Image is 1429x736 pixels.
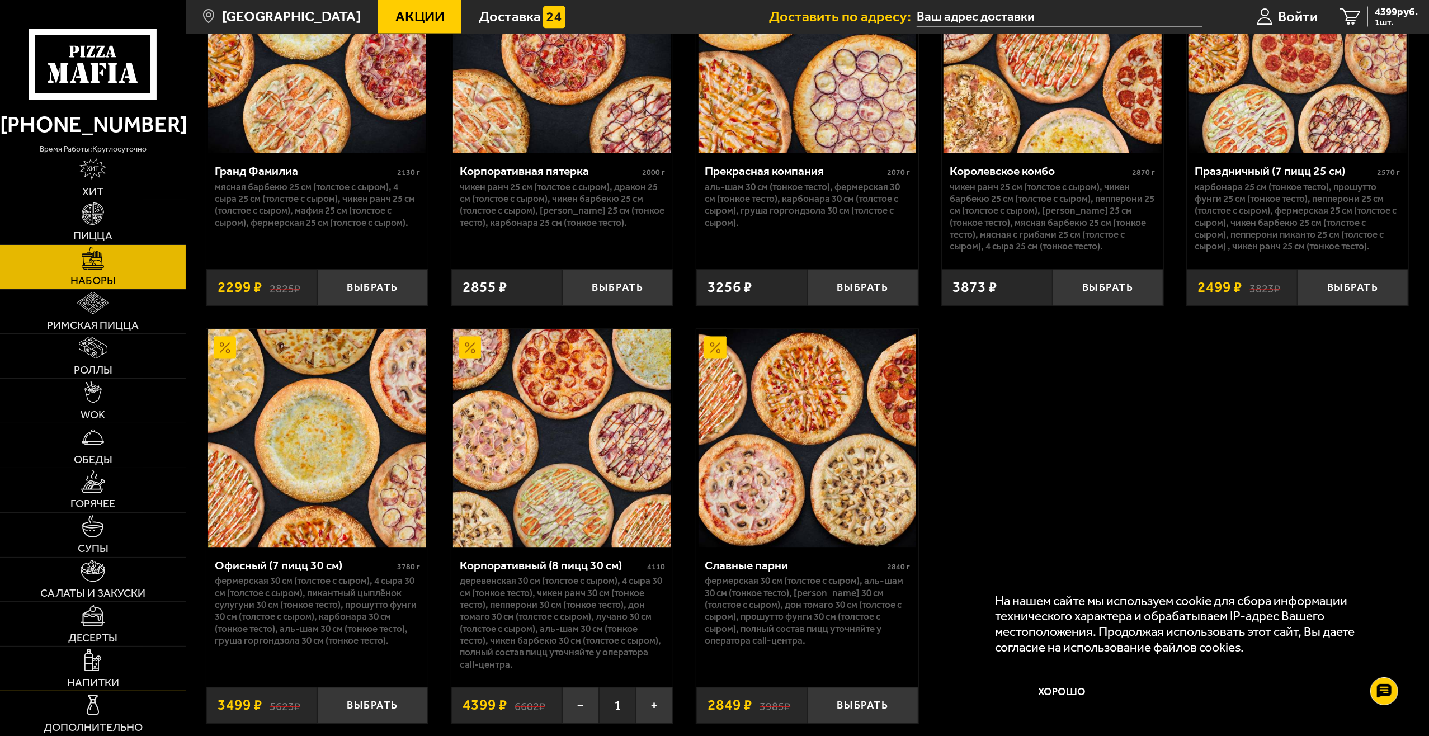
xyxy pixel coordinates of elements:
[270,698,300,713] s: 5623 ₽
[1375,18,1418,27] span: 1 шт.
[699,329,917,548] img: Славные парни
[1375,7,1418,17] span: 4399 руб.
[599,687,636,724] span: 1
[704,337,727,359] img: Акционный
[917,7,1202,27] input: Ваш адрес доставки
[769,10,917,24] span: Доставить по адресу:
[705,182,910,229] p: Аль-Шам 30 см (тонкое тесто), Фермерская 30 см (тонкое тесто), Карбонара 30 см (толстое с сыром),...
[708,698,752,713] span: 2849 ₽
[1298,270,1408,306] button: Выбрать
[1195,182,1400,253] p: Карбонара 25 см (тонкое тесто), Прошутто Фунги 25 см (тонкое тесто), Пепперони 25 см (толстое с с...
[74,365,112,376] span: Роллы
[708,280,752,295] span: 3256 ₽
[808,270,918,306] button: Выбрать
[70,275,116,286] span: Наборы
[460,559,644,573] div: Корпоративный (8 пицц 30 см)
[479,10,541,24] span: Доставка
[317,270,428,306] button: Выбрать
[647,563,665,572] span: 4110
[459,337,482,359] img: Акционный
[1250,280,1281,295] s: 3823 ₽
[463,280,507,295] span: 2855 ₽
[44,722,143,733] span: Дополнительно
[218,698,262,713] span: 3499 ₽
[397,563,420,572] span: 3780 г
[705,559,884,573] div: Славные парни
[67,677,119,688] span: Напитки
[995,593,1387,655] p: На нашем сайте мы используем cookie для сбора информации технического характера и обрабатываем IP...
[208,329,426,548] img: Офисный (7 пицц 30 см)
[543,6,565,29] img: 15daf4d41897b9f0e9f617042186c801.svg
[215,575,420,647] p: Фермерская 30 см (толстое с сыром), 4 сыра 30 см (толстое с сыром), Пикантный цыплёнок сулугуни 3...
[808,687,918,724] button: Выбрать
[515,698,545,713] s: 6602 ₽
[395,10,445,24] span: Акции
[705,575,910,647] p: Фермерская 30 см (толстое с сыром), Аль-Шам 30 см (тонкое тесто), [PERSON_NAME] 30 см (толстое с ...
[995,669,1129,714] button: Хорошо
[760,698,790,713] s: 3985 ₽
[215,559,394,573] div: Офисный (7 пицц 30 см)
[68,633,117,644] span: Десерты
[453,329,671,548] img: Корпоративный (8 пицц 30 см)
[214,337,236,359] img: Акционный
[1195,164,1374,179] div: Праздничный (7 пицц 25 см)
[642,168,665,178] span: 2000 г
[215,164,394,179] div: Гранд Фамилиа
[397,168,420,178] span: 2130 г
[78,543,109,554] span: Супы
[460,575,665,671] p: Деревенская 30 см (толстое с сыром), 4 сыра 30 см (тонкое тесто), Чикен Ранч 30 см (тонкое тесто)...
[1053,270,1163,306] button: Выбрать
[215,182,420,229] p: Мясная Барбекю 25 см (толстое с сыром), 4 сыра 25 см (толстое с сыром), Чикен Ранч 25 см (толстое...
[206,329,428,548] a: АкционныйОфисный (7 пицц 30 см)
[1132,168,1155,178] span: 2870 г
[317,687,428,724] button: Выбрать
[218,280,262,295] span: 2299 ₽
[887,168,910,178] span: 2070 г
[1197,280,1242,295] span: 2499 ₽
[73,230,112,242] span: Пицца
[562,687,599,724] button: −
[451,329,673,548] a: АкционныйКорпоративный (8 пицц 30 см)
[47,320,139,331] span: Римская пицца
[1278,10,1318,24] span: Войти
[1377,168,1400,178] span: 2570 г
[696,329,918,548] a: АкционныйСлавные парни
[81,409,105,421] span: WOK
[950,164,1129,179] div: Королевское комбо
[460,164,639,179] div: Корпоративная пятерка
[70,498,115,509] span: Горячее
[463,698,507,713] span: 4399 ₽
[705,164,884,179] div: Прекрасная компания
[887,563,910,572] span: 2840 г
[40,588,145,599] span: Салаты и закуски
[74,454,112,465] span: Обеды
[952,280,997,295] span: 3873 ₽
[636,687,673,724] button: +
[270,280,300,295] s: 2825 ₽
[562,270,673,306] button: Выбрать
[222,10,361,24] span: [GEOGRAPHIC_DATA]
[460,182,665,229] p: Чикен Ранч 25 см (толстое с сыром), Дракон 25 см (толстое с сыром), Чикен Барбекю 25 см (толстое ...
[82,186,103,197] span: Хит
[950,182,1155,253] p: Чикен Ранч 25 см (толстое с сыром), Чикен Барбекю 25 см (толстое с сыром), Пепперони 25 см (толст...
